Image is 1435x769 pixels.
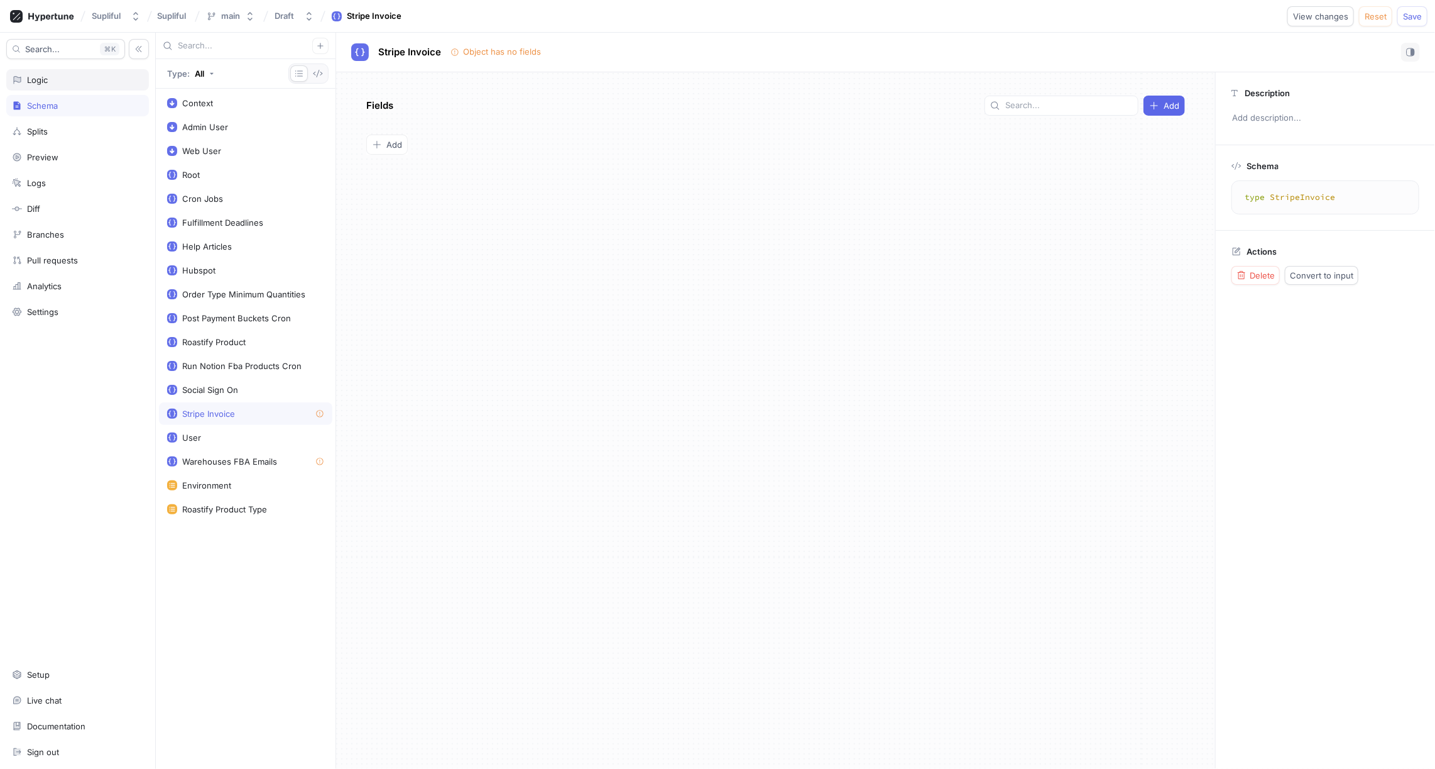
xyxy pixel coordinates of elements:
div: Schema [27,101,58,111]
button: Type: All [163,64,219,84]
span: Add [386,141,402,148]
div: Environment [182,480,231,490]
button: Delete [1231,266,1280,285]
p: Fields [366,99,393,113]
div: Object has no fields [464,46,542,58]
div: User [182,433,201,443]
span: Add [1164,102,1179,109]
div: K [100,43,119,55]
span: Search... [25,45,60,53]
button: Add [1143,96,1185,116]
textarea: type StripeInvoice [1237,186,1414,209]
div: Pull requests [27,255,78,265]
div: Supliful [92,11,121,21]
div: Splits [27,126,48,136]
div: Draft [275,11,294,21]
div: Preview [27,152,58,162]
p: Type: [167,70,190,78]
button: Search...K [6,39,125,59]
div: All [195,70,204,78]
div: Logic [27,75,48,85]
button: Supliful [87,6,146,26]
button: Add [366,135,408,155]
span: View changes [1293,13,1348,20]
span: Stripe Invoice [378,47,441,57]
div: Documentation [27,721,85,731]
p: Description [1245,88,1290,98]
div: Context [182,98,213,108]
span: Convert to input [1290,272,1353,279]
span: Delete [1250,272,1275,279]
div: Live chat [27,695,62,705]
button: Save [1397,6,1427,26]
div: Stripe Invoice [347,10,401,23]
button: Draft [270,6,319,26]
div: Roastify Product Type [182,504,267,514]
div: Setup [27,670,50,680]
input: Search... [1005,99,1133,112]
div: Hubspot [182,265,216,275]
span: Supliful [157,11,186,20]
span: Save [1403,13,1422,20]
div: Web User [182,146,221,156]
div: Analytics [27,281,62,291]
div: Fulfillment Deadlines [182,218,263,228]
p: Schema [1247,161,1279,171]
button: Convert to input [1285,266,1358,285]
div: Warehouses FBA Emails [182,456,277,467]
div: Root [182,170,200,180]
div: main [221,11,240,21]
div: Logs [27,178,46,188]
div: Stripe Invoice [182,409,235,419]
p: Add description... [1226,108,1424,129]
div: Roastify Product [182,337,246,347]
div: Order Type Minimum Quantities [182,289,305,299]
button: Reset [1359,6,1392,26]
div: Cron Jobs [182,194,223,204]
div: Run Notion Fba Products Cron [182,361,302,371]
span: Reset [1365,13,1387,20]
button: main [201,6,260,26]
div: Settings [27,307,58,317]
div: Sign out [27,747,59,757]
input: Search... [178,40,312,52]
p: Actions [1247,246,1277,257]
div: Admin User [182,122,228,132]
div: Post Payment Buckets Cron [182,313,291,323]
a: Documentation [6,716,149,737]
div: Social Sign On [182,385,238,395]
div: Diff [27,204,40,214]
div: Help Articles [182,241,232,252]
div: Branches [27,230,64,240]
button: View changes [1287,6,1354,26]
